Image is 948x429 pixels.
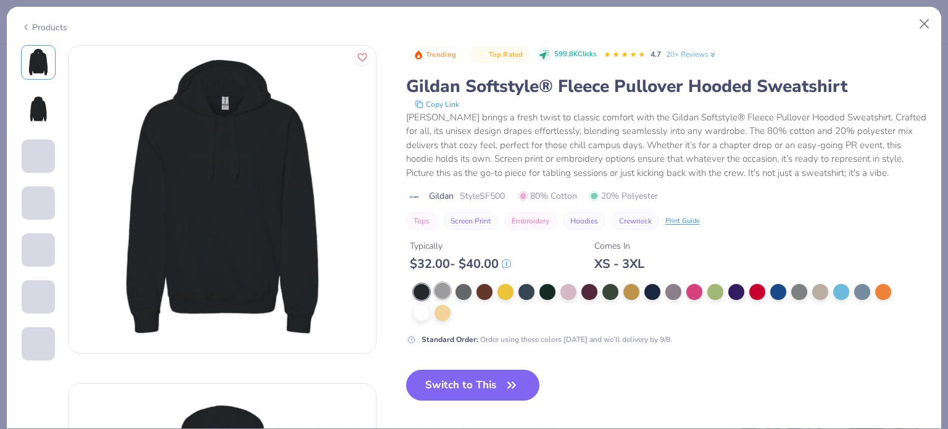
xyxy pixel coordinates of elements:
img: Top Rated sort [476,50,486,60]
strong: Standard Order : [422,335,478,344]
span: 20% Polyester [589,190,658,202]
div: Gildan Softstyle® Fleece Pullover Hooded Sweatshirt [406,75,928,98]
span: Gildan [429,190,454,202]
span: Trending [426,51,456,58]
div: XS - 3XL [594,256,644,272]
button: Hoodies [563,212,605,230]
div: Order using these colors [DATE] and we’ll delivery by 9/8. [422,334,672,345]
button: Close [913,12,936,36]
span: Top Rated [489,51,523,58]
button: Like [354,49,370,65]
img: User generated content [22,314,23,347]
img: Back [23,94,53,124]
img: Trending sort [414,50,423,60]
img: Front [69,46,376,353]
button: Embroidery [504,212,557,230]
img: User generated content [22,360,23,394]
div: [PERSON_NAME] brings a fresh twist to classic comfort with the Gildan Softstyle® Fleece Pullover ... [406,110,928,180]
img: Front [23,48,53,77]
img: User generated content [22,220,23,253]
button: copy to clipboard [411,98,463,110]
div: Typically [410,239,511,252]
button: Crewneck [612,212,659,230]
img: User generated content [22,267,23,300]
span: Style SF500 [460,190,505,202]
a: 20+ Reviews [666,49,717,60]
img: brand logo [406,192,423,202]
div: 4.7 Stars [604,45,646,65]
button: Tops [406,212,437,230]
div: Print Guide [665,216,700,227]
button: Screen Print [443,212,498,230]
button: Switch to This [406,370,540,401]
span: 4.7 [651,49,661,59]
img: User generated content [22,173,23,206]
button: Badge Button [407,47,463,63]
div: Products [21,21,67,34]
div: $ 32.00 - $ 40.00 [410,256,511,272]
button: Badge Button [470,47,530,63]
span: 599.8K Clicks [554,49,596,60]
div: Comes In [594,239,644,252]
span: 80% Cotton [518,190,577,202]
